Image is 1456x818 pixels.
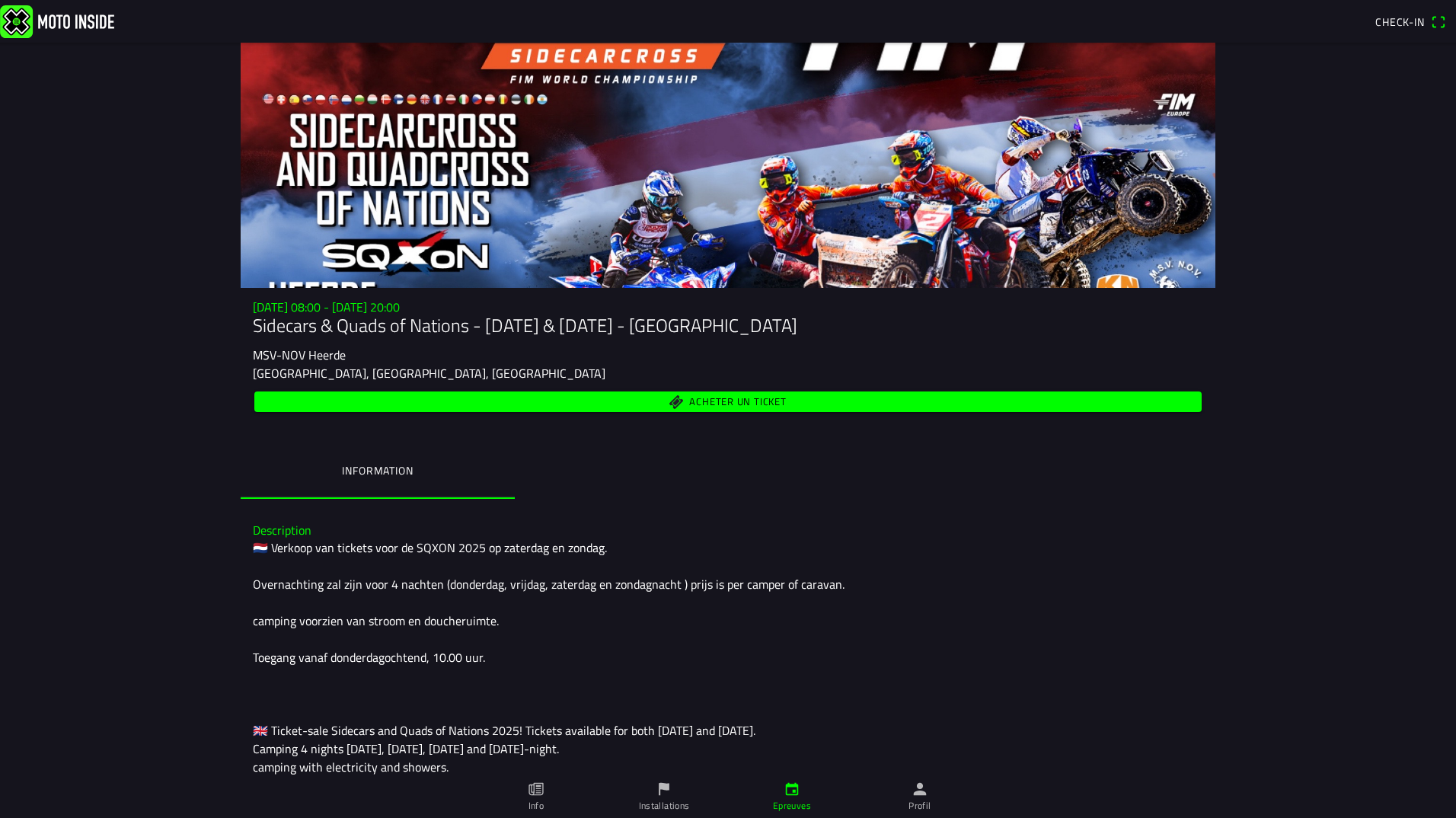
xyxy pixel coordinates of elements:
[689,397,786,407] span: Acheter un ticket
[253,300,1203,315] h3: [DATE] 08:00 - [DATE] 20:00
[1368,8,1453,34] a: Check-inqr scanner
[912,781,928,797] ion-icon: person
[253,346,346,364] ion-text: MSV-NOV Heerde
[1375,14,1425,30] span: Check-in
[908,799,931,813] ion-label: Profil
[639,799,690,813] ion-label: Installations
[773,799,811,813] ion-label: Epreuves
[342,462,413,479] ion-label: Information
[528,799,544,813] ion-label: Info
[253,523,1203,538] h3: Description
[784,781,800,797] ion-icon: calendar
[253,315,1203,337] h1: Sidecars & Quads of Nations - [DATE] & [DATE] - [GEOGRAPHIC_DATA]
[528,781,544,797] ion-icon: paper
[253,364,605,382] ion-text: [GEOGRAPHIC_DATA], [GEOGRAPHIC_DATA], [GEOGRAPHIC_DATA]
[253,538,1203,813] div: 🇳🇱 Verkoop van tickets voor de SQXON 2025 op zaterdag en zondag. Overnachting zal zijn voor 4 nac...
[656,781,672,797] ion-icon: flag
